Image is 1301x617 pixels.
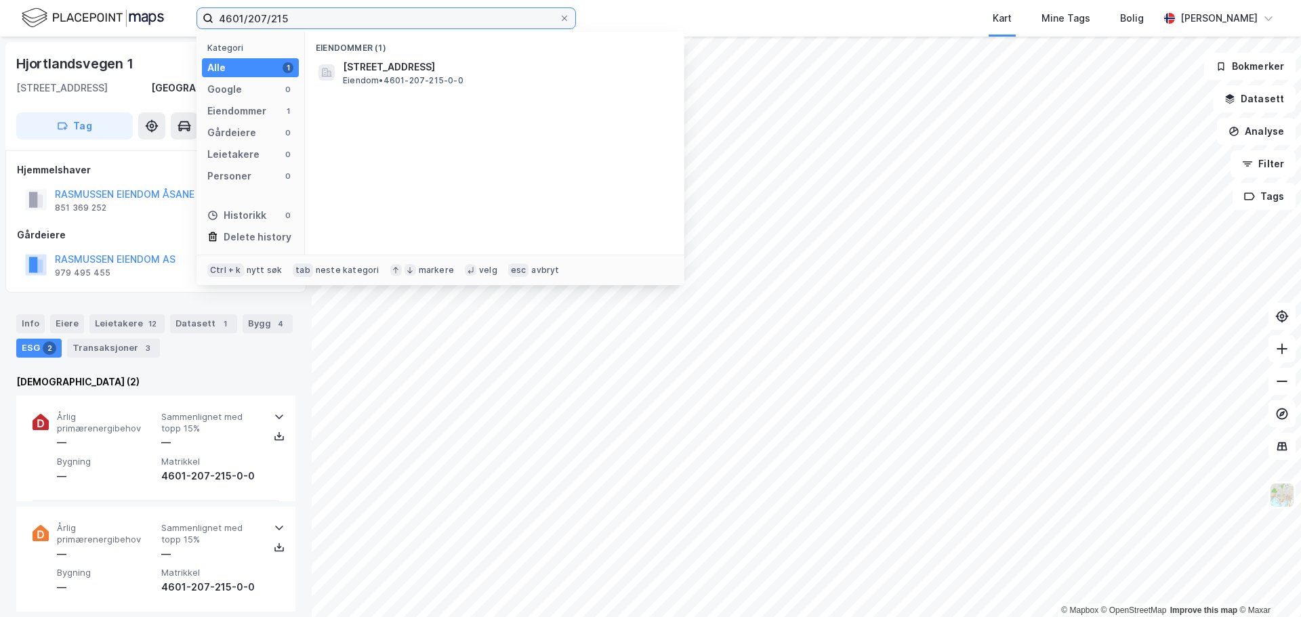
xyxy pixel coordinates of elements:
div: 2 [43,341,56,355]
div: Ctrl + k [207,263,244,277]
div: Eiere [50,314,84,333]
div: Google [207,81,242,98]
span: Matrikkel [161,456,260,467]
div: Leietakere [207,146,260,163]
div: Info [16,314,45,333]
div: Kategori [207,43,299,53]
div: — [57,434,156,450]
div: — [57,546,156,562]
div: Kart [993,10,1012,26]
button: Tag [16,112,133,140]
div: Leietakere [89,314,165,333]
div: velg [479,265,497,276]
div: Gårdeiere [17,227,295,243]
div: Transaksjoner [67,339,160,358]
div: [PERSON_NAME] [1180,10,1258,26]
div: Hjemmelshaver [17,162,295,178]
div: Delete history [224,229,291,245]
div: — [57,468,156,484]
div: 851 369 252 [55,203,106,213]
div: — [57,579,156,595]
span: Sammenlignet med topp 15% [161,522,260,546]
div: avbryt [531,265,559,276]
div: neste kategori [316,265,379,276]
button: Analyse [1217,118,1296,145]
div: 0 [283,171,293,182]
div: esc [508,263,529,277]
span: Årlig primærenergibehov [57,522,156,546]
iframe: Chat Widget [1233,552,1301,617]
div: Hjortlandsvegen 1 [16,53,136,75]
span: Eiendom • 4601-207-215-0-0 [343,75,463,86]
div: markere [419,265,454,276]
span: Sammenlignet med topp 15% [161,411,260,435]
div: ESG [16,339,62,358]
span: [STREET_ADDRESS] [343,59,668,75]
div: tab [293,263,313,277]
button: Tags [1233,183,1296,210]
div: Alle [207,60,226,76]
div: — [161,434,260,450]
input: Søk på adresse, matrikkel, gårdeiere, leietakere eller personer [213,8,559,28]
span: Bygning [57,567,156,578]
button: Datasett [1213,85,1296,112]
div: 0 [283,210,293,221]
a: Mapbox [1061,605,1098,615]
div: 12 [146,317,159,331]
div: Datasett [170,314,237,333]
div: 3 [141,341,154,355]
div: [DEMOGRAPHIC_DATA] (2) [16,374,295,390]
div: nytt søk [247,265,283,276]
div: Kontrollprogram for chat [1233,552,1301,617]
div: 979 495 455 [55,268,110,278]
div: Bolig [1120,10,1144,26]
div: 0 [283,127,293,138]
div: 1 [218,317,232,331]
div: Gårdeiere [207,125,256,141]
div: Bygg [243,314,293,333]
div: 4601-207-215-0-0 [161,468,260,484]
span: Årlig primærenergibehov [57,411,156,435]
div: [GEOGRAPHIC_DATA], 207/215 [151,80,295,96]
a: OpenStreetMap [1101,605,1167,615]
button: Filter [1231,150,1296,177]
img: Z [1269,482,1295,508]
div: [STREET_ADDRESS] [16,80,108,96]
div: Personer [207,168,251,184]
div: Eiendommer [207,103,266,119]
span: Matrikkel [161,567,260,578]
div: 1 [283,62,293,73]
div: Mine Tags [1041,10,1090,26]
a: Improve this map [1170,605,1237,615]
div: 0 [283,149,293,160]
div: 4 [274,317,287,331]
div: 0 [283,84,293,95]
span: Bygning [57,456,156,467]
div: Historikk [207,207,266,224]
div: 1 [283,106,293,116]
img: logo.f888ab2527a4732fd821a326f86c7f29.svg [22,6,164,30]
div: Eiendommer (1) [305,32,684,56]
div: — [161,546,260,562]
button: Bokmerker [1204,53,1296,80]
div: 4601-207-215-0-0 [161,579,260,595]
